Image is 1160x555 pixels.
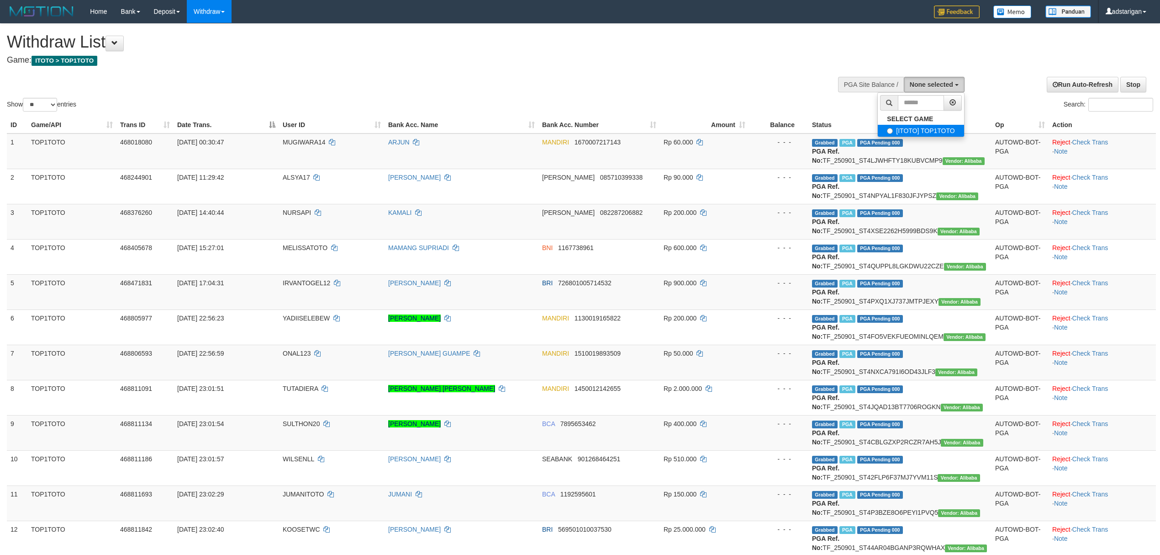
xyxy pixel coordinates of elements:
a: Note [1054,359,1068,366]
span: [DATE] 22:56:23 [177,315,224,322]
span: PGA Pending [857,421,903,428]
a: Check Trans [1072,244,1108,251]
td: 5 [7,274,27,310]
span: Marked by adsGILANG [839,209,855,217]
span: 468405678 [120,244,152,251]
a: Note [1054,183,1068,190]
span: PGA Pending [857,491,903,499]
span: [DATE] 11:29:42 [177,174,224,181]
a: [PERSON_NAME] [388,174,441,181]
span: Grabbed [812,280,838,288]
td: TF_250901_ST4NXCA791I6OD43JLF3 [808,345,991,380]
td: 2 [7,169,27,204]
b: PGA Ref. No: [812,359,839,375]
td: AUTOWD-BOT-PGA [991,380,1049,415]
span: [DATE] 23:01:54 [177,420,224,427]
span: 468811134 [120,420,152,427]
span: Vendor URL: https://settle4.1velocity.biz [941,404,983,411]
a: Reject [1052,315,1070,322]
span: Marked by adsraji [839,456,855,464]
a: [PERSON_NAME] [388,315,441,322]
a: Check Trans [1072,385,1108,392]
td: TOP1TOTO [27,204,116,239]
a: Check Trans [1072,455,1108,463]
span: BCA [542,420,555,427]
td: TF_250901_ST42FLP6F37MJ7YVM11S [808,450,991,486]
span: PGA Pending [857,280,903,288]
td: TOP1TOTO [27,380,116,415]
span: Copy 7895653462 to clipboard [560,420,596,427]
span: Rp 200.000 [664,209,696,216]
a: MAMANG SUPRIADI [388,244,449,251]
span: PGA Pending [857,245,903,252]
div: - - - [753,349,805,358]
h4: Game: [7,56,764,65]
div: - - - [753,278,805,288]
span: Rp 900.000 [664,279,696,287]
span: Rp 50.000 [664,350,693,357]
a: [PERSON_NAME] [388,455,441,463]
td: · · [1049,204,1156,239]
td: · · [1049,486,1156,521]
td: · · [1049,133,1156,169]
th: Balance [749,117,808,133]
a: Note [1054,253,1068,261]
td: · · [1049,274,1156,310]
td: TF_250901_ST4PXQ1XJ737JMTPJEXY [808,274,991,310]
span: 468811091 [120,385,152,392]
span: Grabbed [812,315,838,323]
td: AUTOWD-BOT-PGA [991,239,1049,274]
span: 468811186 [120,455,152,463]
span: SULTHON20 [283,420,320,427]
select: Showentries [23,98,57,112]
span: Rp 60.000 [664,139,693,146]
span: SEABANK [542,455,572,463]
div: - - - [753,173,805,182]
a: Note [1054,394,1068,401]
a: Note [1054,500,1068,507]
span: PGA Pending [857,315,903,323]
span: ALSYA17 [283,174,310,181]
a: Check Trans [1072,139,1108,146]
a: Check Trans [1072,209,1108,216]
a: Note [1054,535,1068,542]
a: Reject [1052,385,1070,392]
span: Vendor URL: https://settle4.1velocity.biz [941,439,983,447]
span: Grabbed [812,139,838,147]
span: MUGIWARA14 [283,139,326,146]
a: [PERSON_NAME] [388,420,441,427]
td: AUTOWD-BOT-PGA [991,345,1049,380]
span: Grabbed [812,245,838,252]
span: Marked by adsdarwis [839,245,855,252]
td: 1 [7,133,27,169]
b: PGA Ref. No: [812,148,839,164]
span: Copy 1167738961 to clipboard [558,244,594,251]
span: Rp 510.000 [664,455,696,463]
span: Grabbed [812,174,838,182]
span: Vendor URL: https://settle4.1velocity.biz [938,228,980,235]
span: 468244901 [120,174,152,181]
a: Check Trans [1072,174,1108,181]
td: TOP1TOTO [27,310,116,345]
span: None selected [910,81,953,88]
div: - - - [753,525,805,534]
td: · · [1049,345,1156,380]
span: Copy 1192595601 to clipboard [560,491,596,498]
span: Copy 1450012142655 to clipboard [575,385,621,392]
b: PGA Ref. No: [812,183,839,199]
span: BRI [542,279,553,287]
div: - - - [753,384,805,393]
a: [PERSON_NAME] [388,526,441,533]
span: Rp 25.000.000 [664,526,706,533]
div: - - - [753,138,805,147]
a: Note [1054,148,1068,155]
th: Status [808,117,991,133]
td: TF_250901_ST4P3BZE8O6PEYI1PVQ5 [808,486,991,521]
span: Grabbed [812,526,838,534]
a: Run Auto-Refresh [1047,77,1118,92]
span: Grabbed [812,350,838,358]
b: PGA Ref. No: [812,464,839,481]
a: [PERSON_NAME] [388,279,441,287]
th: Amount: activate to sort column ascending [660,117,749,133]
a: Reject [1052,526,1070,533]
